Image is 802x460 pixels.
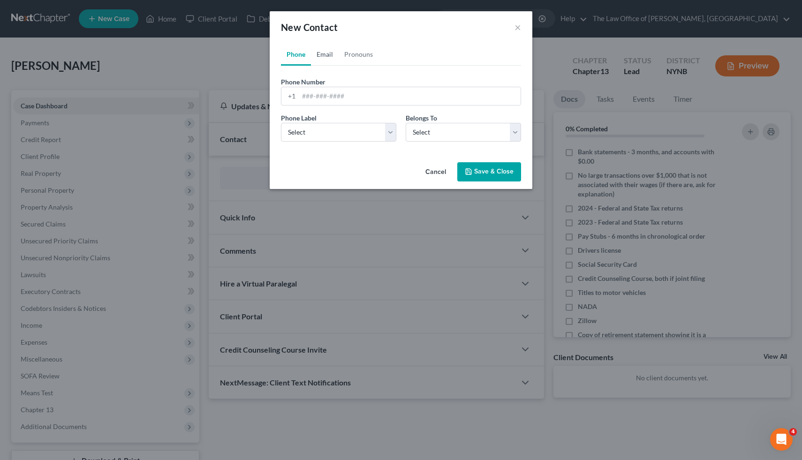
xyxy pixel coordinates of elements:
a: Phone [281,43,311,66]
a: Pronouns [339,43,378,66]
div: +1 [281,87,299,105]
button: Save & Close [457,162,521,182]
button: × [514,22,521,33]
input: ###-###-#### [299,87,521,105]
iframe: Intercom live chat [770,428,793,451]
span: Phone Label [281,114,317,122]
span: Belongs To [406,114,437,122]
span: Phone Number [281,78,325,86]
span: New Contact [281,22,338,33]
span: 4 [789,428,797,436]
button: Cancel [418,163,454,182]
a: Email [311,43,339,66]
